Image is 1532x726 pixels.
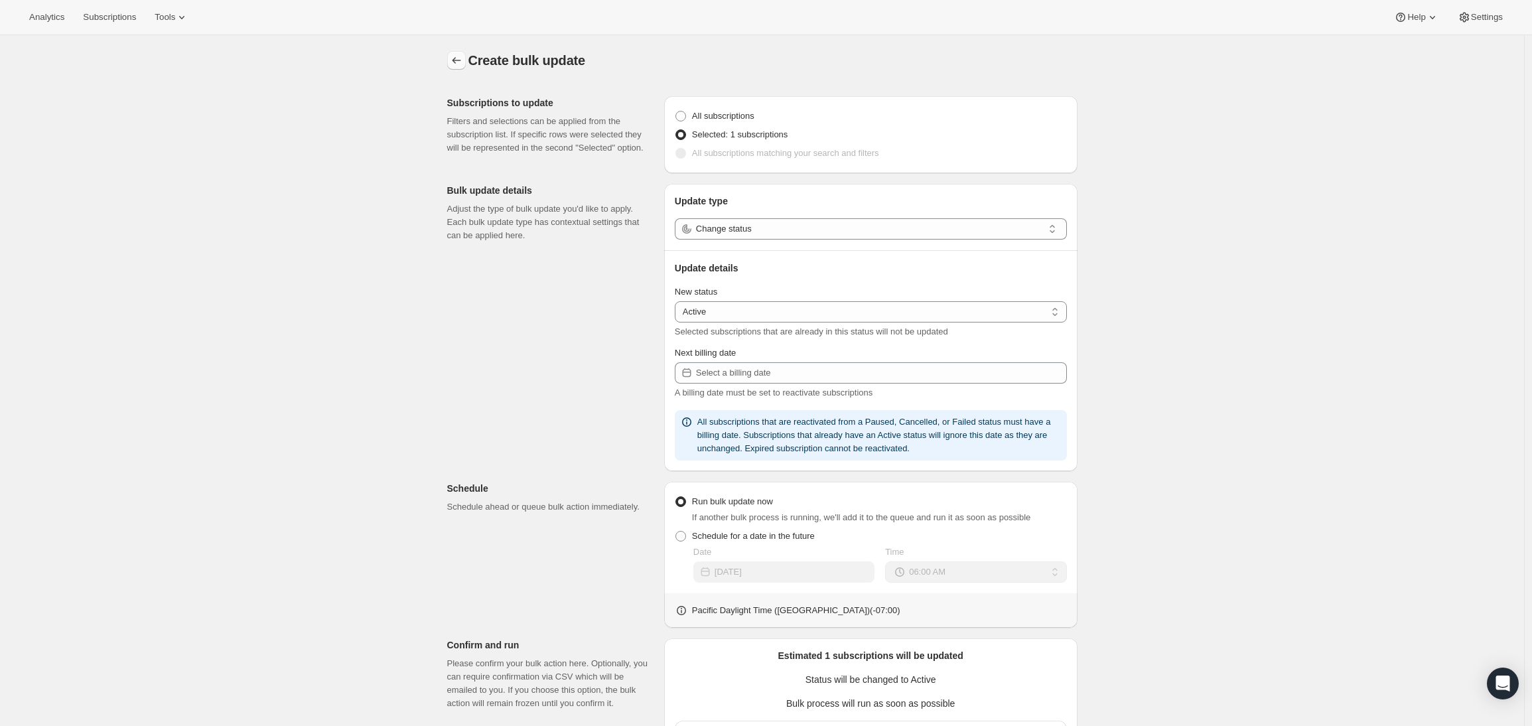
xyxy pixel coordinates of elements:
p: Schedule [447,482,654,495]
span: Date [693,547,711,557]
p: Please confirm your bulk action here. Optionally, you can require confirmation via CSV which will... [447,657,654,710]
p: Adjust the type of bulk update you'd like to apply. Each bulk update type has contextual settings... [447,202,654,242]
button: Subscriptions [75,8,144,27]
span: Time [885,547,904,557]
span: All subscriptions matching your search and filters [692,148,879,158]
input: Select a billing date [696,362,1067,384]
span: Schedule for a date in the future [692,531,815,541]
p: Update type [675,194,1067,208]
span: Subscriptions [83,12,136,23]
button: Analytics [21,8,72,27]
span: Settings [1471,12,1503,23]
p: Status will be changed to Active [675,673,1067,686]
span: Create bulk update [468,53,585,68]
div: Open Intercom Messenger [1487,668,1519,699]
p: Confirm and run [447,638,654,652]
span: All subscriptions [692,111,754,121]
button: Tools [147,8,196,27]
p: Filters and selections can be applied from the subscription list. If specific rows were selected ... [447,115,654,155]
p: All subscriptions that are reactivated from a Paused, Cancelled, or Failed status must have a bil... [697,415,1062,455]
span: Analytics [29,12,64,23]
button: Settings [1450,8,1511,27]
span: Help [1407,12,1425,23]
span: Selected subscriptions that are already in this status will not be updated [675,327,948,336]
span: If another bulk process is running, we'll add it to the queue and run it as soon as possible [692,512,1031,522]
p: Pacific Daylight Time ([GEOGRAPHIC_DATA]) ( -07 : 00 ) [692,604,900,617]
span: Tools [155,12,175,23]
span: A billing date must be set to reactivate subscriptions [675,388,872,398]
p: Subscriptions to update [447,96,654,109]
span: Next billing date [675,348,736,358]
p: Bulk update details [447,184,654,197]
p: Update details [675,261,1067,275]
span: Selected: 1 subscriptions [692,129,788,139]
span: Run bulk update now [692,496,773,506]
span: New status [675,287,717,297]
p: Estimated 1 subscriptions will be updated [675,649,1067,662]
button: Help [1386,8,1446,27]
p: Bulk process will run as soon as possible [675,697,1067,710]
p: Schedule ahead or queue bulk action immediately. [447,500,654,514]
